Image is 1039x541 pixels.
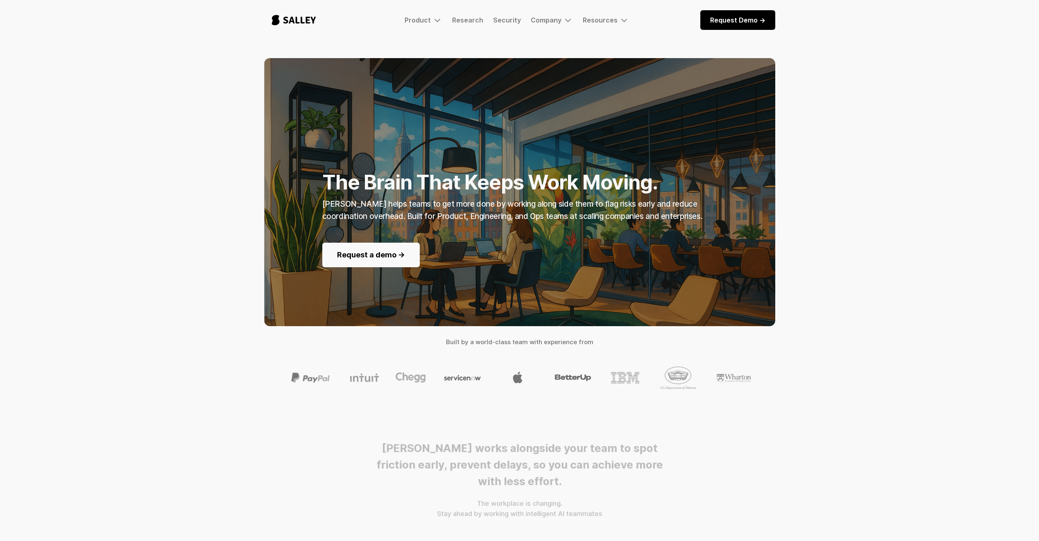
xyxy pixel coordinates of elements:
a: Security [493,16,521,24]
div: The workplace is changing. Stay ahead by working with intelligent AI teammates [437,498,602,518]
div: Resources [583,16,618,24]
strong: The Brain That Keeps Work Moving. [322,170,658,194]
div: Product [405,15,442,25]
div: Company [531,16,561,24]
strong: [PERSON_NAME] helps teams to get more done by working along side them to flag risks early and red... [322,199,703,221]
strong: [PERSON_NAME] works alongside your team to spot friction early, prevent delays, so you can achiev... [376,442,663,488]
h4: Built by a world-class team with experience from [264,336,775,348]
a: Request Demo -> [700,10,775,30]
div: Resources [583,15,629,25]
a: Research [452,16,483,24]
div: Product [405,16,431,24]
a: home [264,7,324,34]
div: Company [531,15,573,25]
a: Request a demo -> [322,243,420,267]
